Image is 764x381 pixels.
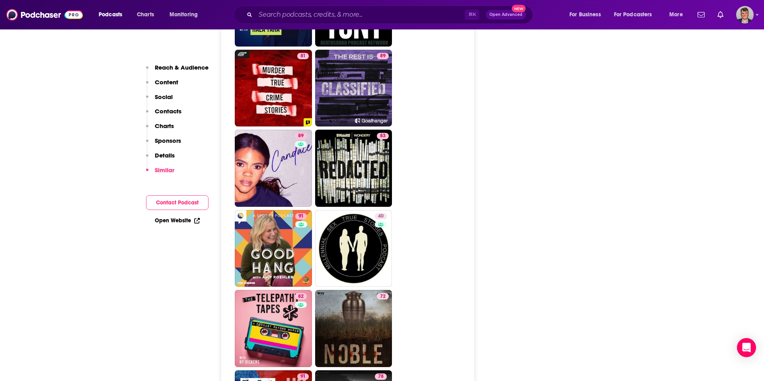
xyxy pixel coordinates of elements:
button: open menu [164,8,208,21]
img: Podchaser - Follow, Share and Rate Podcasts [6,7,83,22]
p: Similar [155,166,174,174]
a: 91 [297,373,309,380]
span: Open Advanced [489,13,522,17]
button: Charts [146,122,174,137]
span: 89 [298,132,304,140]
a: 72 [315,290,392,367]
button: open menu [564,8,611,21]
span: 40 [378,212,384,220]
button: Similar [146,166,174,181]
input: Search podcasts, credits, & more... [255,8,465,21]
span: 82 [298,293,304,301]
span: For Podcasters [614,9,652,20]
span: 72 [380,293,386,301]
a: 72 [377,293,389,299]
a: 89 [377,53,389,59]
button: Sponsors [146,137,181,152]
p: Charts [155,122,174,130]
span: For Business [569,9,601,20]
button: Contacts [146,107,181,122]
span: Monitoring [170,9,198,20]
span: More [669,9,683,20]
a: 89 [235,130,312,207]
a: 82 [295,293,307,299]
button: open menu [93,8,133,21]
a: Charts [132,8,159,21]
a: 40 [315,210,392,287]
a: 89 [315,50,392,127]
a: 83 [315,130,392,207]
span: 91 [300,373,306,381]
button: open menu [664,8,693,21]
button: Content [146,78,178,93]
img: User Profile [736,6,754,23]
a: 82 [235,290,312,367]
span: 91 [298,212,304,220]
a: 81 [297,53,309,59]
a: Open Website [155,217,200,224]
a: Show notifications dropdown [714,8,727,21]
p: Sponsors [155,137,181,144]
a: Show notifications dropdown [694,8,708,21]
a: 40 [375,213,387,220]
p: Contacts [155,107,181,115]
button: open menu [609,8,664,21]
a: 81 [235,50,312,127]
button: Reach & Audience [146,64,209,78]
button: Contact Podcast [146,195,209,210]
p: Reach & Audience [155,64,209,71]
div: Search podcasts, credits, & more... [241,6,540,24]
button: Social [146,93,173,108]
span: 78 [378,373,384,381]
a: 89 [295,133,307,139]
span: 89 [380,52,386,60]
button: Open AdvancedNew [486,10,526,19]
p: Details [155,152,175,159]
a: 91 [295,213,307,220]
a: 78 [375,373,387,380]
span: Podcasts [99,9,122,20]
span: 83 [380,132,386,140]
button: Show profile menu [736,6,754,23]
p: Content [155,78,178,86]
span: ⌘ K [465,10,479,20]
span: Logged in as AndyShane [736,6,754,23]
span: Charts [137,9,154,20]
a: 91 [235,210,312,287]
span: 81 [300,52,306,60]
button: Details [146,152,175,166]
p: Social [155,93,173,101]
a: 83 [377,133,389,139]
span: New [512,5,526,12]
div: Open Intercom Messenger [737,338,756,357]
